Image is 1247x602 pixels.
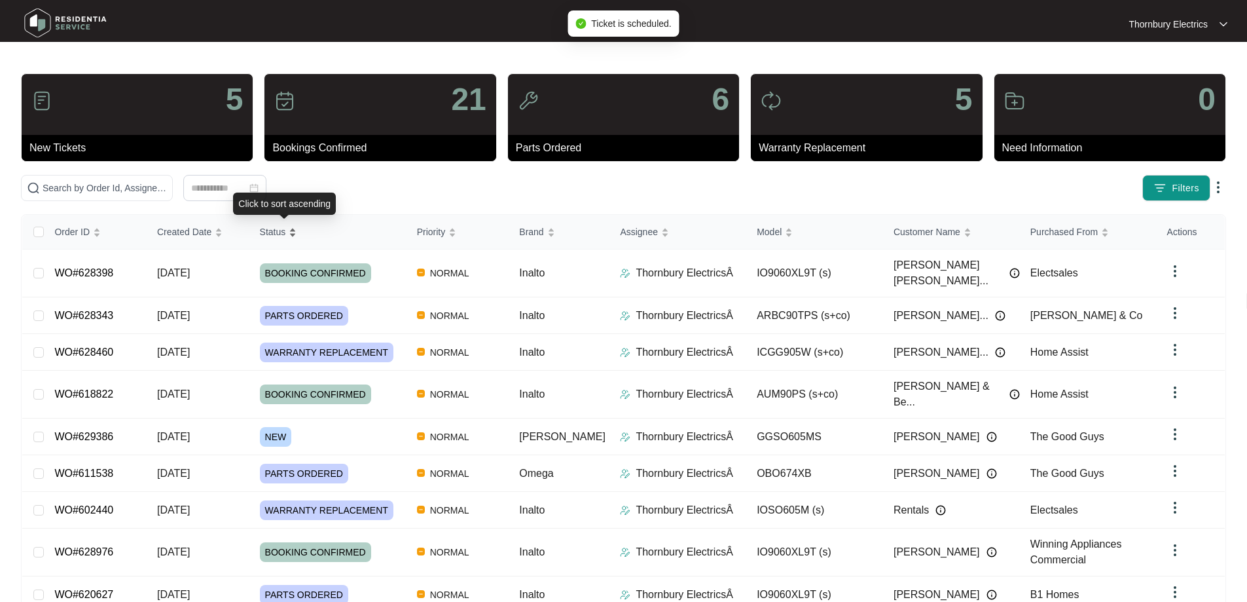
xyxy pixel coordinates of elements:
span: Order ID [54,225,90,239]
span: Winning Appliances Commercial [1030,538,1122,565]
span: Brand [519,225,543,239]
a: WO#629386 [54,431,113,442]
a: WO#611538 [54,468,113,479]
span: PARTS ORDERED [260,306,348,326]
p: 5 [226,84,244,115]
span: Electsales [1030,504,1078,516]
a: WO#628398 [54,267,113,278]
img: Assigner Icon [620,547,630,557]
img: Vercel Logo [417,590,425,598]
span: NORMAL [425,265,475,281]
span: Filters [1172,181,1199,195]
td: OBO674XB [746,455,883,492]
img: dropdown arrow [1167,263,1183,279]
span: Electsales [1030,267,1078,278]
span: Ticket is scheduled. [591,18,671,29]
a: WO#628460 [54,347,113,358]
span: [PERSON_NAME] [894,544,980,560]
a: WO#618822 [54,388,113,400]
img: Vercel Logo [417,390,425,398]
th: Assignee [609,215,746,250]
img: Info icon [935,505,946,516]
span: WARRANTY REPLACEMENT [260,500,393,520]
a: WO#620627 [54,589,113,600]
img: Info icon [995,310,1005,321]
span: Inalto [519,347,545,358]
img: icon [518,90,539,111]
th: Customer Name [883,215,1020,250]
p: Thornbury ElectricsÂ [636,544,733,560]
span: Inalto [519,267,545,278]
th: Order ID [44,215,147,250]
span: [DATE] [157,589,190,600]
img: dropdown arrow [1167,385,1183,400]
span: [DATE] [157,347,190,358]
p: Thornbury ElectricsÂ [636,502,733,518]
img: Assigner Icon [620,389,630,400]
span: Omega [519,468,553,479]
p: Warranty Replacement [759,140,982,156]
span: NORMAL [425,345,475,360]
img: dropdown arrow [1167,542,1183,558]
img: filter icon [1153,181,1166,195]
span: Priority [417,225,446,239]
span: NORMAL [425,308,475,324]
span: [DATE] [157,310,190,321]
th: Brand [509,215,609,250]
span: Assignee [620,225,658,239]
span: [PERSON_NAME] & Be... [894,379,1003,410]
span: Purchased From [1030,225,1098,239]
span: B1 Homes [1030,589,1079,600]
img: Assigner Icon [620,590,630,600]
a: WO#602440 [54,504,113,516]
img: dropdown arrow [1167,463,1183,479]
span: The Good Guys [1030,431,1104,442]
div: Click to sort ascending [233,193,336,215]
button: filter iconFilters [1142,175,1210,201]
span: NORMAL [425,386,475,402]
span: [DATE] [157,267,190,278]
a: WO#628343 [54,310,113,321]
img: dropdown arrow [1167,584,1183,600]
span: [DATE] [157,504,190,516]
p: 5 [955,84,973,115]
img: Info icon [986,468,997,479]
span: [PERSON_NAME] [519,431,605,442]
td: IO9060XL9T (s) [746,529,883,576]
img: Info icon [1009,268,1020,278]
th: Status [249,215,407,250]
span: [PERSON_NAME] & Co [1030,310,1143,321]
th: Created Date [147,215,249,250]
span: Rentals [894,502,929,518]
img: Vercel Logo [417,548,425,555]
p: Thornbury ElectricsÂ [636,345,733,360]
th: Priority [407,215,509,250]
span: [PERSON_NAME] [PERSON_NAME]... [894,257,1003,289]
img: Assigner Icon [620,432,630,442]
span: Inalto [519,504,545,516]
img: Info icon [986,432,997,442]
span: [DATE] [157,431,190,442]
span: NORMAL [425,466,475,481]
img: dropdown arrow [1220,21,1227,28]
img: Assigner Icon [620,505,630,516]
td: IO9060XL9T (s) [746,250,883,297]
img: dropdown arrow [1167,426,1183,442]
span: NORMAL [425,502,475,518]
span: [PERSON_NAME]... [894,308,988,324]
th: Purchased From [1020,215,1157,250]
span: Home Assist [1030,388,1089,400]
span: BOOKING CONFIRMED [260,263,371,283]
span: Status [260,225,286,239]
span: PARTS ORDERED [260,464,348,483]
span: Inalto [519,388,545,400]
img: Vercel Logo [417,469,425,477]
span: BOOKING CONFIRMED [260,542,371,562]
span: NORMAL [425,429,475,445]
span: Home Assist [1030,347,1089,358]
span: check-circle [575,18,586,29]
span: Inalto [519,310,545,321]
span: Customer Name [894,225,960,239]
span: [DATE] [157,388,190,400]
p: Thornbury ElectricsÂ [636,386,733,402]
